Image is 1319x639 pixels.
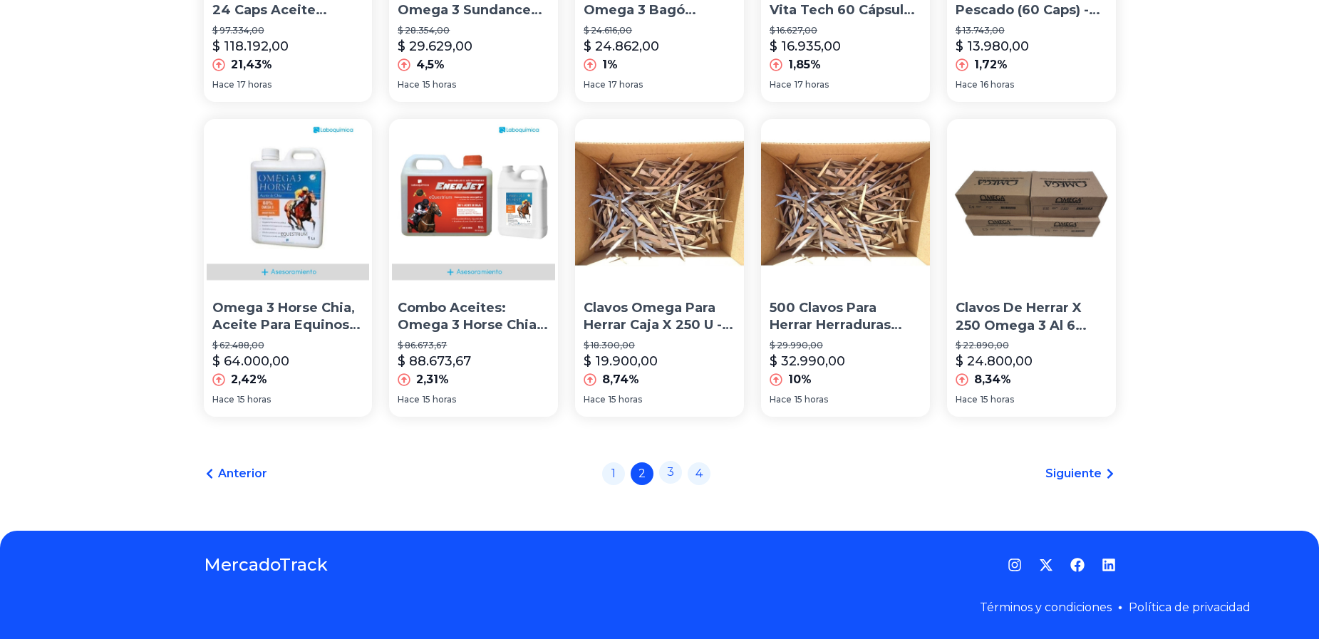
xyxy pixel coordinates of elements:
p: 500 Clavos Para Herrar Herraduras Omega - Numero 3 - 4 - 5 [770,299,921,335]
span: Hace [770,79,792,90]
p: 10% [788,371,812,388]
span: 15 horas [609,394,642,405]
a: Clavos De Herrar X 250 Omega 3 Al 6 Herrad Caballos Virtual Clavos De Herrar X 250 Omega 3 Al 6 H... [947,119,1116,417]
p: $ 18.300,00 [584,340,735,351]
span: Hace [398,394,420,405]
p: $ 13.743,00 [956,25,1107,36]
a: Omega 3 Horse Chia, Aceite Para Equinos. Bidón X 1 Lt.Omega 3 Horse Chia, Aceite Para Equinos. Bi... [204,119,373,417]
p: 1,85% [788,56,821,73]
p: $ 86.673,67 [398,340,549,351]
p: $ 97.334,00 [212,25,364,36]
a: Facebook [1070,558,1085,572]
p: $ 24.800,00 [956,351,1033,371]
span: 17 horas [609,79,643,90]
p: $ 118.192,00 [212,36,289,56]
span: Hace [212,394,234,405]
img: Clavos De Herrar X 250 Omega 3 Al 6 Herrad Caballos Virtual [947,119,1116,288]
p: $ 16.627,00 [770,25,921,36]
a: Siguiente [1045,465,1116,482]
p: Combo Aceites: Omega 3 Horse Chia + Enerjet X 5 Litros + Env [398,299,549,335]
p: Clavos Omega Para Herrar Caja X 250 U - Numero 3 - 4 - 5 - 6 [584,299,735,335]
span: Siguiente [1045,465,1102,482]
p: 1,72% [974,56,1008,73]
a: Términos y condiciones [980,601,1112,614]
span: Hace [212,79,234,90]
a: 3 [659,461,682,484]
p: $ 16.935,00 [770,36,841,56]
p: 2,42% [231,371,267,388]
p: $ 32.990,00 [770,351,845,371]
span: Hace [398,79,420,90]
a: 500 Clavos Para Herrar Herraduras Omega - Numero 3 - 4 - 5500 Clavos Para Herrar Herraduras Omega... [761,119,930,417]
a: Política de privacidad [1129,601,1251,614]
p: $ 19.900,00 [584,351,658,371]
p: 21,43% [231,56,272,73]
span: Hace [584,79,606,90]
p: $ 24.616,00 [584,25,735,36]
span: Hace [770,394,792,405]
img: 500 Clavos Para Herrar Herraduras Omega - Numero 3 - 4 - 5 [761,119,930,288]
p: Omega 3 Horse Chia, Aceite Para Equinos. Bidón X 1 Lt. [212,299,364,335]
span: Hace [956,394,978,405]
p: $ 88.673,67 [398,351,471,371]
a: Twitter [1039,558,1053,572]
span: 16 horas [981,79,1014,90]
a: Combo Aceites: Omega 3 Horse Chia + Enerjet X 5 Litros + EnvCombo Aceites: Omega 3 Horse Chia + E... [389,119,558,417]
p: $ 24.862,00 [584,36,659,56]
span: Anterior [218,465,267,482]
a: Instagram [1008,558,1022,572]
span: Hace [956,79,978,90]
a: Clavos Omega Para Herrar Caja X 250 U - Numero 3 - 4 - 5 - 6Clavos Omega Para Herrar Caja X 250 U... [575,119,744,417]
p: $ 64.000,00 [212,351,289,371]
p: 1% [602,56,618,73]
span: 15 horas [795,394,828,405]
span: Hace [584,394,606,405]
img: Combo Aceites: Omega 3 Horse Chia + Enerjet X 5 Litros + Env [389,119,558,288]
p: 2,31% [416,371,449,388]
a: Anterior [204,465,267,482]
p: Clavos De Herrar X 250 Omega 3 Al 6 Herrad Caballos Virtual [956,299,1107,335]
img: Omega 3 Horse Chia, Aceite Para Equinos. Bidón X 1 Lt. [204,119,373,288]
span: 15 horas [423,394,456,405]
img: Clavos Omega Para Herrar Caja X 250 U - Numero 3 - 4 - 5 - 6 [575,119,744,288]
a: LinkedIn [1102,558,1116,572]
p: 4,5% [416,56,445,73]
p: 8,34% [974,371,1011,388]
span: 15 horas [423,79,456,90]
span: 17 horas [237,79,271,90]
a: MercadoTrack [204,554,328,576]
a: 4 [688,462,710,485]
p: $ 62.488,00 [212,340,364,351]
span: 15 horas [981,394,1014,405]
p: $ 28.354,00 [398,25,549,36]
p: $ 22.890,00 [956,340,1107,351]
p: 8,74% [602,371,639,388]
span: 17 horas [795,79,829,90]
a: 1 [602,462,625,485]
p: $ 13.980,00 [956,36,1029,56]
p: $ 29.629,00 [398,36,472,56]
p: $ 29.990,00 [770,340,921,351]
span: 15 horas [237,394,271,405]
